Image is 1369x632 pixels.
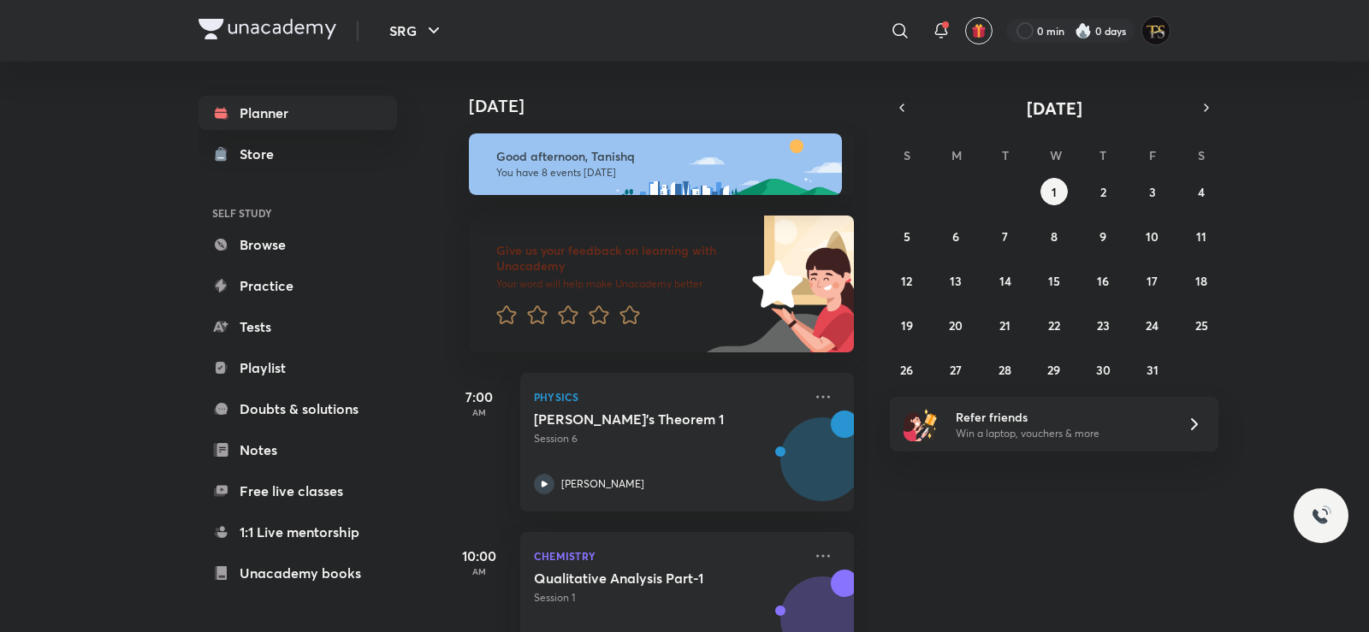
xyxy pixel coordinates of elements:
button: October 28, 2025 [992,356,1019,383]
abbr: October 28, 2025 [999,362,1011,378]
button: October 15, 2025 [1040,267,1068,294]
abbr: October 2, 2025 [1100,184,1106,200]
abbr: October 12, 2025 [901,273,912,289]
p: [PERSON_NAME] [561,476,644,492]
p: Session 6 [534,431,803,446]
abbr: October 11, 2025 [1196,228,1206,245]
p: AM [445,407,513,417]
abbr: October 1, 2025 [1052,184,1057,200]
abbr: October 14, 2025 [999,273,1011,289]
abbr: October 10, 2025 [1146,228,1159,245]
button: October 7, 2025 [992,222,1019,250]
abbr: October 15, 2025 [1048,273,1060,289]
a: 1:1 Live mentorship [199,515,397,549]
button: October 11, 2025 [1188,222,1215,250]
button: October 1, 2025 [1040,178,1068,205]
a: Notes [199,433,397,467]
abbr: October 6, 2025 [952,228,959,245]
button: October 27, 2025 [942,356,969,383]
button: October 22, 2025 [1040,311,1068,339]
h5: 10:00 [445,546,513,566]
img: referral [904,407,938,441]
img: feedback_image [694,216,854,352]
h6: Give us your feedback on learning with Unacademy [496,243,746,274]
p: Your word will help make Unacademy better [496,277,746,291]
abbr: Saturday [1198,147,1205,163]
div: Store [240,144,284,164]
button: October 30, 2025 [1089,356,1117,383]
button: October 24, 2025 [1139,311,1166,339]
button: October 20, 2025 [942,311,969,339]
button: October 8, 2025 [1040,222,1068,250]
a: Store [199,137,397,171]
button: October 26, 2025 [893,356,921,383]
button: October 6, 2025 [942,222,969,250]
img: ttu [1311,505,1331,526]
abbr: Friday [1149,147,1156,163]
button: October 21, 2025 [992,311,1019,339]
p: Physics [534,387,803,407]
button: October 3, 2025 [1139,178,1166,205]
a: Playlist [199,351,397,385]
a: Practice [199,269,397,303]
a: Browse [199,227,397,262]
h6: SELF STUDY [199,198,397,227]
abbr: Thursday [1099,147,1106,163]
abbr: Wednesday [1050,147,1062,163]
span: [DATE] [1027,97,1082,120]
abbr: October 5, 2025 [904,228,910,245]
button: October 9, 2025 [1089,222,1117,250]
button: October 5, 2025 [893,222,921,250]
button: October 19, 2025 [893,311,921,339]
button: October 4, 2025 [1188,178,1215,205]
p: AM [445,566,513,576]
p: Chemistry [534,546,803,566]
button: October 29, 2025 [1040,356,1068,383]
button: October 13, 2025 [942,267,969,294]
abbr: October 29, 2025 [1047,362,1060,378]
a: Unacademy books [199,556,397,590]
button: October 12, 2025 [893,267,921,294]
abbr: October 16, 2025 [1097,273,1109,289]
abbr: October 8, 2025 [1051,228,1058,245]
button: October 14, 2025 [992,267,1019,294]
a: Free live classes [199,474,397,508]
abbr: October 17, 2025 [1147,273,1158,289]
h6: Good afternoon, Tanishq [496,149,827,164]
img: unacademy [760,411,854,529]
abbr: Monday [951,147,962,163]
button: October 31, 2025 [1139,356,1166,383]
h6: Refer friends [956,408,1166,426]
abbr: October 13, 2025 [950,273,962,289]
button: avatar [965,17,993,44]
abbr: October 27, 2025 [950,362,962,378]
p: You have 8 events [DATE] [496,166,827,180]
abbr: October 26, 2025 [900,362,913,378]
abbr: October 30, 2025 [1096,362,1111,378]
img: streak [1075,22,1092,39]
abbr: October 22, 2025 [1048,317,1060,334]
h4: [DATE] [469,96,871,116]
abbr: October 7, 2025 [1002,228,1008,245]
h5: 7:00 [445,387,513,407]
button: October 25, 2025 [1188,311,1215,339]
abbr: Sunday [904,147,910,163]
button: October 18, 2025 [1188,267,1215,294]
abbr: Tuesday [1002,147,1009,163]
button: October 16, 2025 [1089,267,1117,294]
abbr: October 31, 2025 [1147,362,1159,378]
button: [DATE] [914,96,1194,120]
p: Session 1 [534,590,803,605]
a: Company Logo [199,19,336,44]
button: October 10, 2025 [1139,222,1166,250]
abbr: October 24, 2025 [1146,317,1159,334]
abbr: October 20, 2025 [949,317,963,334]
h5: Qualitative Analysis Part-1 [534,570,747,587]
button: October 2, 2025 [1089,178,1117,205]
abbr: October 19, 2025 [901,317,913,334]
abbr: October 18, 2025 [1195,273,1207,289]
img: Tanishq Sahu [1141,16,1170,45]
a: Doubts & solutions [199,392,397,426]
abbr: October 23, 2025 [1097,317,1110,334]
img: afternoon [469,133,842,195]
